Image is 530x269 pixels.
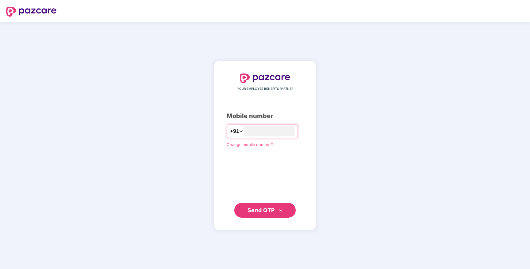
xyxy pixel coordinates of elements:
span: +91 [230,127,239,135]
span: down [239,129,243,133]
img: logo [240,73,290,83]
a: Change mobile number? [227,142,273,147]
button: Send OTPdouble-right [234,203,296,218]
span: YOUR EMPLOYEE BENEFITS PARTNER [237,86,293,91]
div: Mobile number [227,111,303,121]
span: double-right [279,209,283,213]
span: Send OTP [247,207,275,213]
img: logo [6,7,57,17]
